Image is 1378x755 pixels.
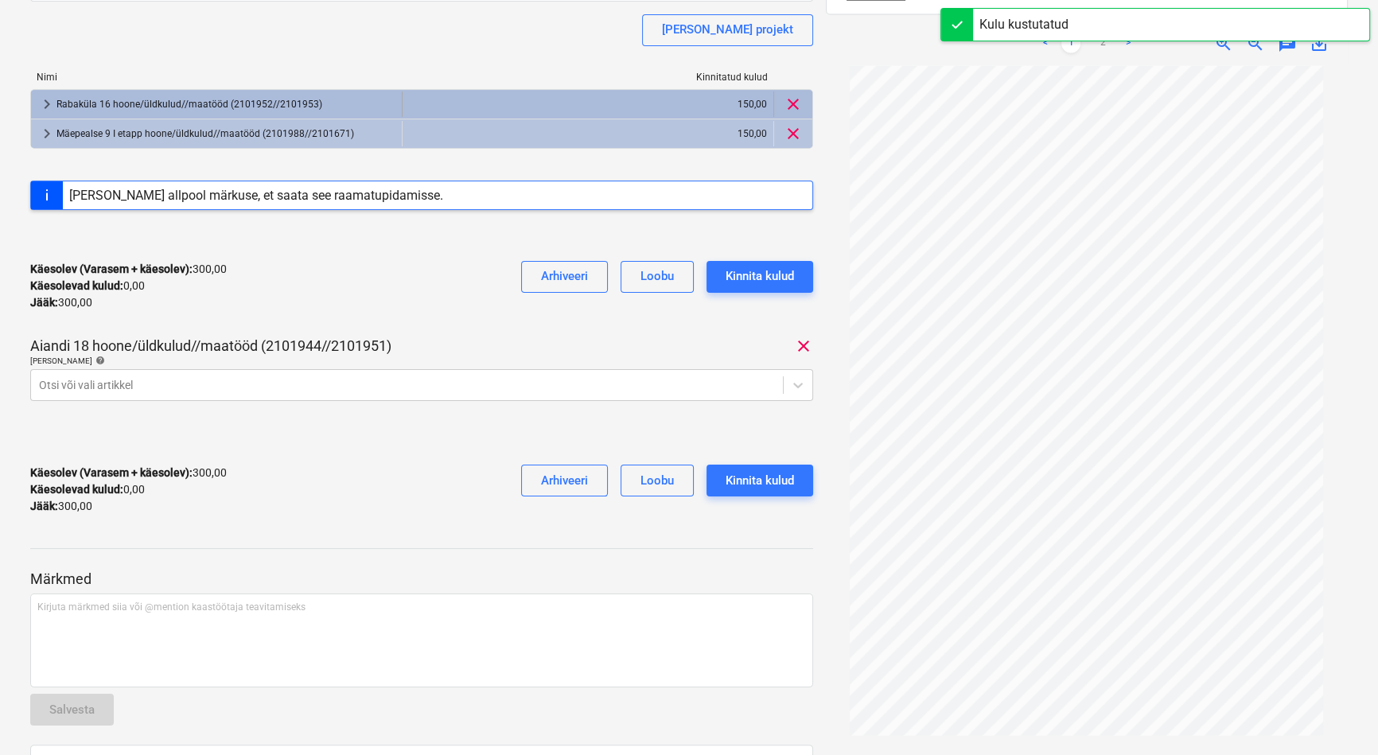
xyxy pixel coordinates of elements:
[30,466,193,479] strong: Käesolev (Varasem + käesolev) :
[409,91,767,117] div: 150,00
[707,261,813,293] button: Kinnita kulud
[30,483,123,496] strong: Käesolevad kulud :
[784,124,803,143] span: clear
[37,95,56,114] span: keyboard_arrow_right
[621,465,694,496] button: Loobu
[69,188,443,203] div: [PERSON_NAME] allpool märkuse, et saata see raamatupidamisse.
[409,121,767,146] div: 150,00
[1061,34,1080,53] a: Page 1 is your current page
[1093,34,1112,53] a: Page 2
[794,337,813,356] span: clear
[30,294,92,311] p: 300,00
[30,279,123,292] strong: Käesolevad kulud :
[726,266,794,286] div: Kinnita kulud
[1214,34,1233,53] span: zoom_in
[1036,34,1055,53] a: Previous page
[640,470,674,491] div: Loobu
[56,121,395,146] div: Mäepealse 9 I etapp hoone/üldkulud//maatööd (2101988//2101671)
[30,465,227,481] p: 300,00
[642,14,813,46] button: [PERSON_NAME] projekt
[1119,34,1138,53] a: Next page
[662,19,793,40] div: [PERSON_NAME] projekt
[1278,34,1297,53] span: chat
[979,15,1069,34] div: Kulu kustutatud
[30,72,403,83] div: Nimi
[30,278,145,294] p: 0,00
[521,261,608,293] button: Arhiveeri
[1310,34,1329,53] span: save_alt
[30,356,813,366] div: [PERSON_NAME]
[30,261,227,278] p: 300,00
[784,95,803,114] span: clear
[30,296,58,309] strong: Jääk :
[640,266,674,286] div: Loobu
[30,337,391,356] p: Aiandi 18 hoone/üldkulud//maatööd (2101944//2101951)
[1246,34,1265,53] span: zoom_out
[541,266,588,286] div: Arhiveeri
[30,500,58,512] strong: Jääk :
[56,91,395,117] div: Rabaküla 16 hoone/üldkulud//maatööd (2101952//2101953)
[30,498,92,515] p: 300,00
[92,356,105,365] span: help
[30,263,193,275] strong: Käesolev (Varasem + käesolev) :
[707,465,813,496] button: Kinnita kulud
[1298,679,1378,755] iframe: Chat Widget
[403,72,775,83] div: Kinnitatud kulud
[30,570,813,589] p: Märkmed
[521,465,608,496] button: Arhiveeri
[541,470,588,491] div: Arhiveeri
[37,124,56,143] span: keyboard_arrow_right
[30,481,145,498] p: 0,00
[621,261,694,293] button: Loobu
[726,470,794,491] div: Kinnita kulud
